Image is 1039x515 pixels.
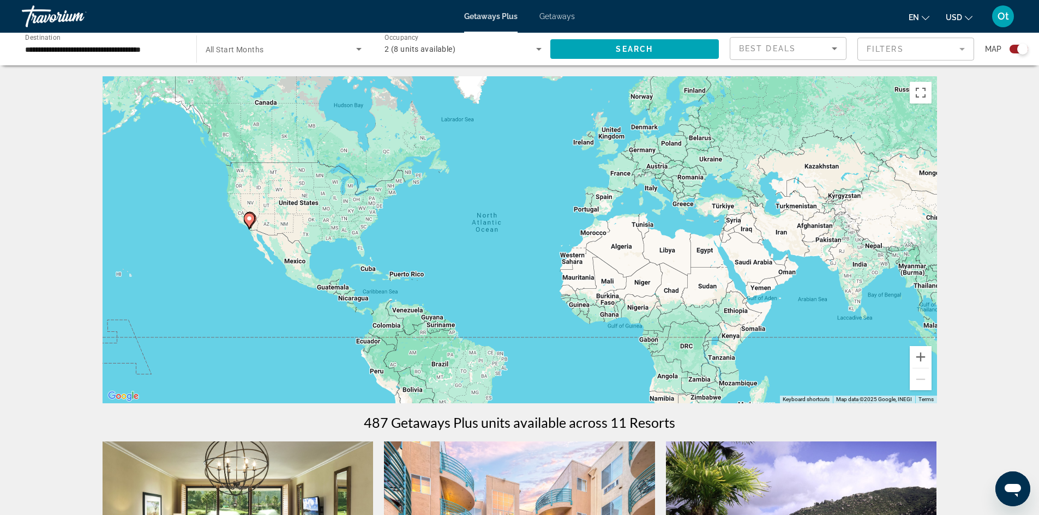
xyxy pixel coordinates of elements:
span: Map [985,41,1001,57]
button: Toggle fullscreen view [910,82,932,104]
h1: 487 Getaways Plus units available across 11 Resorts [364,414,675,431]
span: Map data ©2025 Google, INEGI [836,396,912,402]
mat-select: Sort by [739,42,837,55]
button: Search [550,39,719,59]
button: Keyboard shortcuts [783,396,830,403]
span: All Start Months [206,45,264,54]
a: Getaways [539,12,575,21]
a: Travorium [22,2,131,31]
span: Destination [25,33,61,41]
span: Best Deals [739,44,796,53]
button: Change language [909,9,929,25]
a: Getaways Plus [464,12,518,21]
button: Change currency [946,9,972,25]
a: Terms (opens in new tab) [918,396,934,402]
span: Search [616,45,653,53]
button: Zoom in [910,346,932,368]
span: 2 (8 units available) [385,45,455,53]
span: Occupancy [385,34,419,41]
iframe: Button to launch messaging window [995,471,1030,506]
span: en [909,13,919,22]
img: Google [105,389,141,403]
a: Open this area in Google Maps (opens a new window) [105,389,141,403]
span: Ot [998,11,1009,22]
button: Zoom out [910,368,932,390]
button: Filter [857,37,974,61]
span: USD [946,13,962,22]
button: User Menu [989,5,1017,28]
